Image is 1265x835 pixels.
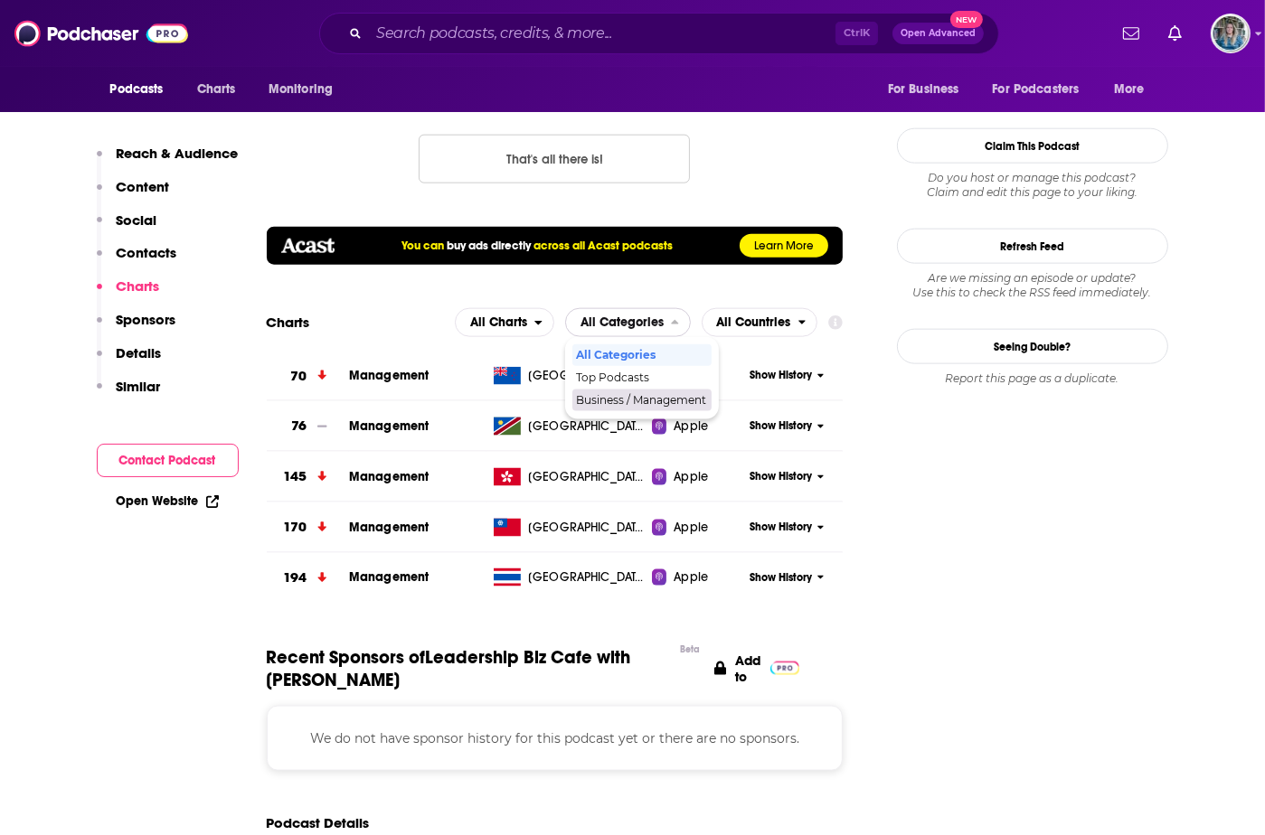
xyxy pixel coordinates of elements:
a: Management [349,418,430,434]
a: 145 [267,452,349,502]
a: Apple [652,568,743,586]
button: Open AdvancedNew [892,23,984,44]
button: Show History [743,570,830,586]
img: Pro Logo [770,661,800,675]
a: buy ads directly [447,239,531,253]
span: Management [349,368,430,383]
span: Taiwan, Province of China [528,519,646,537]
a: Apple [652,417,743,436]
img: User Profile [1211,14,1251,53]
button: Show profile menu [1211,14,1251,53]
button: open menu [981,72,1106,107]
span: Podcasts [110,77,164,102]
a: [GEOGRAPHIC_DATA] [486,417,652,436]
a: Charts [185,72,247,107]
button: open menu [702,308,818,337]
span: Show History [750,570,812,586]
span: Apple [674,417,708,436]
a: Learn More [740,234,828,258]
button: close menu [565,308,691,337]
button: open menu [455,308,554,337]
button: Nothing here. [419,135,690,183]
span: All Categories [576,350,706,361]
p: Content [117,178,170,195]
div: Are we missing an episode or update? Use this to check the RSS feed immediately. [897,271,1168,300]
span: Business / Management [576,395,706,406]
a: Apple [652,519,743,537]
span: For Podcasters [993,77,1080,102]
a: [GEOGRAPHIC_DATA] [486,367,652,385]
span: Top Podcasts [576,372,706,383]
button: Social [97,211,157,245]
h2: Categories [565,308,691,337]
span: All Countries [717,316,791,329]
span: New Zealand [528,367,646,385]
a: 170 [267,502,349,552]
button: Claim This Podcast [897,128,1168,164]
button: open menu [98,72,187,107]
h3: 194 [283,568,307,588]
h5: You can across all Acast podcasts [401,239,673,253]
span: Show History [750,469,812,484]
a: Management [349,520,430,535]
a: 194 [267,553,349,603]
div: Report this page as a duplicate. [897,371,1168,386]
span: Apple [674,568,708,586]
span: Recent Sponsors of Leadership Biz Cafe with [PERSON_NAME] [267,646,672,691]
h3: 145 [283,466,307,487]
button: Similar [97,378,161,411]
img: acastlogo [281,239,335,253]
span: Do you host or manage this podcast? [897,171,1168,185]
p: Social [117,211,157,229]
img: Podchaser - Follow, Share and Rate Podcasts [14,16,188,51]
button: Charts [97,277,160,311]
span: New [950,11,983,28]
p: Contacts [117,244,177,261]
div: All Categories [572,344,712,366]
button: Details [97,344,162,378]
button: Sponsors [97,311,176,344]
div: Top Podcasts [572,367,712,389]
div: Claim and edit this page to your liking. [897,171,1168,200]
h3: 70 [290,366,307,387]
button: Show History [743,469,830,484]
span: Ctrl K [835,22,878,45]
input: Search podcasts, credits, & more... [369,19,835,48]
p: Sponsors [117,311,176,328]
button: Show History [743,520,830,535]
span: Hong Kong [528,468,646,486]
button: open menu [256,72,356,107]
button: open menu [875,72,982,107]
button: Show History [743,368,830,383]
span: All Charts [470,316,527,329]
a: Add to [714,646,799,691]
div: Beta [680,643,700,655]
button: Refresh Feed [897,229,1168,264]
h3: 170 [283,517,307,538]
button: open menu [1101,72,1167,107]
span: Thailand [528,568,646,586]
a: Management [349,569,430,585]
button: Show History [743,418,830,434]
a: 76 [267,401,349,451]
span: For Business [888,77,959,102]
div: Business / Management [572,389,712,411]
h2: Podcast Details [267,814,370,831]
p: Reach & Audience [117,145,239,162]
p: Similar [117,378,161,395]
a: 70 [267,352,349,401]
a: Show notifications dropdown [1161,18,1189,49]
a: [GEOGRAPHIC_DATA], [GEOGRAPHIC_DATA] [486,519,652,537]
button: Contacts [97,244,177,277]
span: Monitoring [269,77,333,102]
span: Apple [674,519,708,537]
a: [GEOGRAPHIC_DATA] [486,468,652,486]
span: Open Advanced [901,29,976,38]
span: Show History [750,418,812,434]
a: Show notifications dropdown [1116,18,1147,49]
span: Namibia [528,417,646,436]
